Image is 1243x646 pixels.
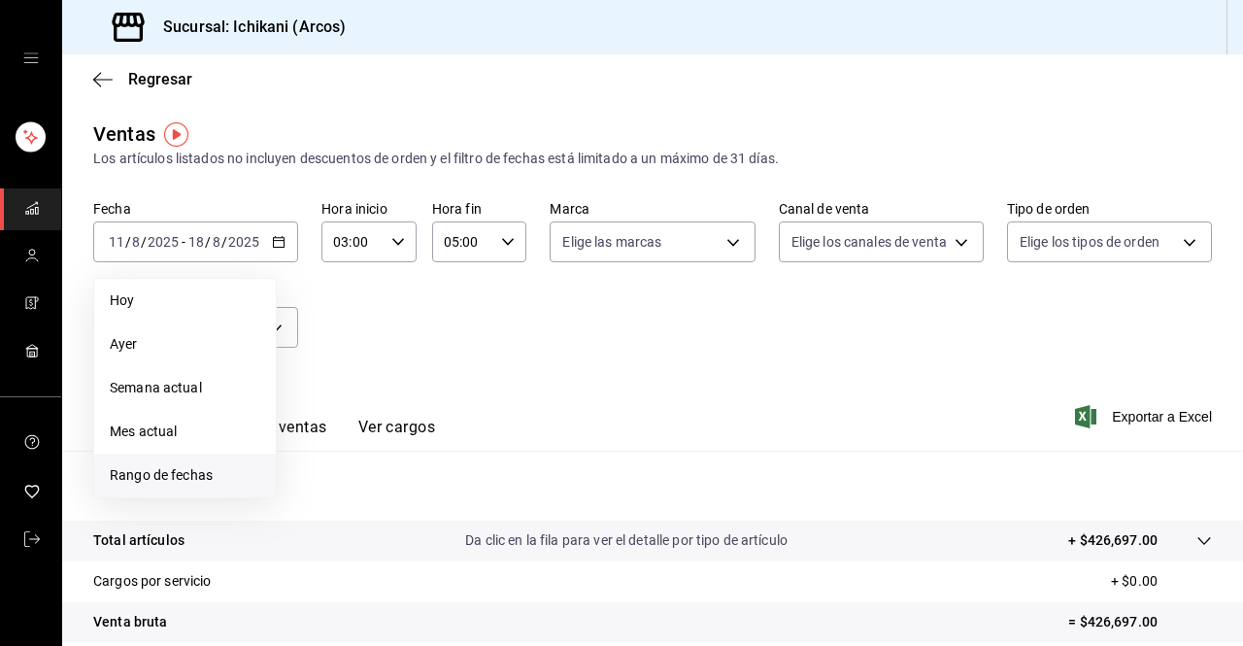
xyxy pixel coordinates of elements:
[93,571,212,592] p: Cargos por servicio
[110,334,260,355] span: Ayer
[147,234,180,250] input: ----
[1079,405,1212,428] button: Exportar a Excel
[23,51,39,66] button: open drawer
[93,149,1212,169] div: Los artículos listados no incluyen descuentos de orden y el filtro de fechas está limitado a un m...
[110,465,260,486] span: Rango de fechas
[148,16,346,39] h3: Sucursal: Ichikani (Arcos)
[93,474,1212,497] p: Resumen
[562,232,661,252] span: Elige las marcas
[141,234,147,250] span: /
[205,234,211,250] span: /
[221,234,227,250] span: /
[791,232,947,252] span: Elige los canales de venta
[1068,612,1212,632] p: = $426,697.00
[227,234,260,250] input: ----
[124,418,435,451] div: navigation tabs
[432,202,527,216] label: Hora fin
[1068,530,1158,551] p: + $426,697.00
[251,418,327,451] button: Ver ventas
[1007,202,1212,216] label: Tipo de orden
[131,234,141,250] input: --
[465,530,788,551] p: Da clic en la fila para ver el detalle por tipo de artículo
[164,122,188,147] img: Tooltip marker
[108,234,125,250] input: --
[358,418,436,451] button: Ver cargos
[1111,571,1212,592] p: + $0.00
[1020,232,1159,252] span: Elige los tipos de orden
[187,234,205,250] input: --
[182,234,185,250] span: -
[125,234,131,250] span: /
[550,202,755,216] label: Marca
[93,202,298,216] label: Fecha
[321,202,417,216] label: Hora inicio
[110,290,260,311] span: Hoy
[779,202,984,216] label: Canal de venta
[110,378,260,398] span: Semana actual
[93,612,167,632] p: Venta bruta
[93,119,155,149] div: Ventas
[110,422,260,442] span: Mes actual
[128,70,192,88] span: Regresar
[93,530,185,551] p: Total artículos
[212,234,221,250] input: --
[93,70,192,88] button: Regresar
